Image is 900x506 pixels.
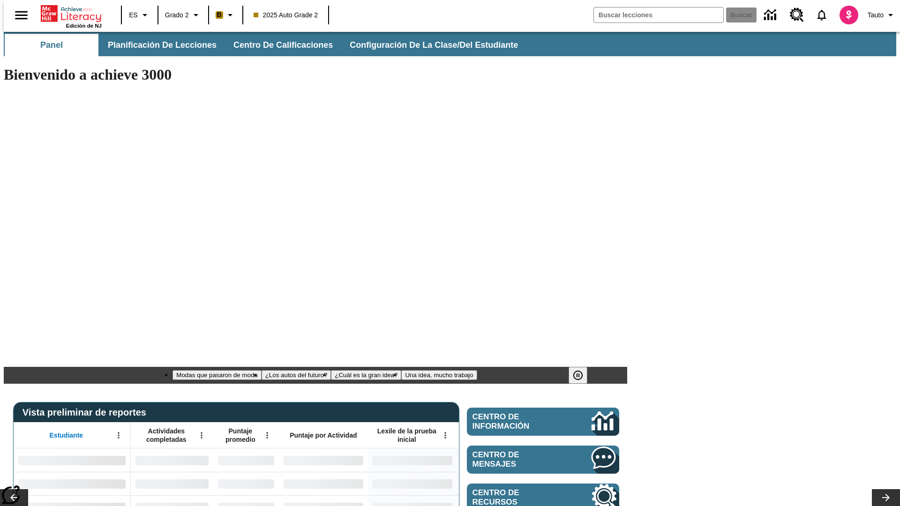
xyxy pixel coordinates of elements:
[4,32,896,56] div: Subbarra de navegación
[350,40,518,51] span: Configuración de la clase/del estudiante
[212,7,240,23] button: Boost El color de la clase es anaranjado claro. Cambiar el color de la clase.
[594,7,723,22] input: Buscar campo
[472,412,560,431] span: Centro de información
[172,370,261,380] button: Diapositiva 1 Modas que pasaron de moda
[50,431,83,439] span: Estudiante
[810,3,834,27] a: Notificaciones
[342,34,525,56] button: Configuración de la clase/del estudiante
[165,10,189,20] span: Grado 2
[226,34,340,56] button: Centro de calificaciones
[373,427,441,444] span: Lexile de la prueba inicial
[260,428,274,442] button: Abrir menú
[864,7,900,23] button: Perfil/Configuración
[100,34,224,56] button: Planificación de lecciones
[438,428,452,442] button: Abrir menú
[112,428,126,442] button: Abrir menú
[218,427,263,444] span: Puntaje promedio
[41,4,102,23] a: Portada
[131,448,213,472] div: Sin datos,
[840,6,858,24] img: avatar image
[467,446,619,474] a: Centro de mensajes
[66,23,102,29] span: Edición de NJ
[401,370,477,380] button: Diapositiva 4 Una idea, mucho trabajo
[161,7,205,23] button: Grado: Grado 2, Elige un grado
[108,40,217,51] span: Planificación de lecciones
[125,7,155,23] button: Lenguaje: ES, Selecciona un idioma
[135,427,197,444] span: Actividades completadas
[213,448,279,472] div: Sin datos,
[758,2,784,28] a: Centro de información
[872,489,900,506] button: Carrusel de lecciones, seguir
[213,472,279,495] div: Sin datos,
[254,10,318,20] span: 2025 Auto Grade 2
[4,34,526,56] div: Subbarra de navegación
[131,472,213,495] div: Sin datos,
[290,431,357,439] span: Puntaje por Actividad
[467,408,619,436] a: Centro de información
[217,9,222,21] span: B
[7,1,35,29] button: Abrir el menú lateral
[129,10,138,20] span: ES
[834,3,864,27] button: Escoja un nuevo avatar
[868,10,884,20] span: Tauto
[784,2,810,28] a: Centro de recursos, Se abrirá en una pestaña nueva.
[262,370,331,380] button: Diapositiva 2 ¿Los autos del futuro?
[5,34,98,56] button: Panel
[472,450,563,469] span: Centro de mensajes
[569,367,587,384] button: Pausar
[22,407,151,418] span: Vista preliminar de reportes
[41,3,102,29] div: Portada
[331,370,401,380] button: Diapositiva 3 ¿Cuál es la gran idea?
[4,66,627,83] h1: Bienvenido a achieve 3000
[569,367,597,384] div: Pausar
[233,40,333,51] span: Centro de calificaciones
[195,428,209,442] button: Abrir menú
[40,40,63,51] span: Panel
